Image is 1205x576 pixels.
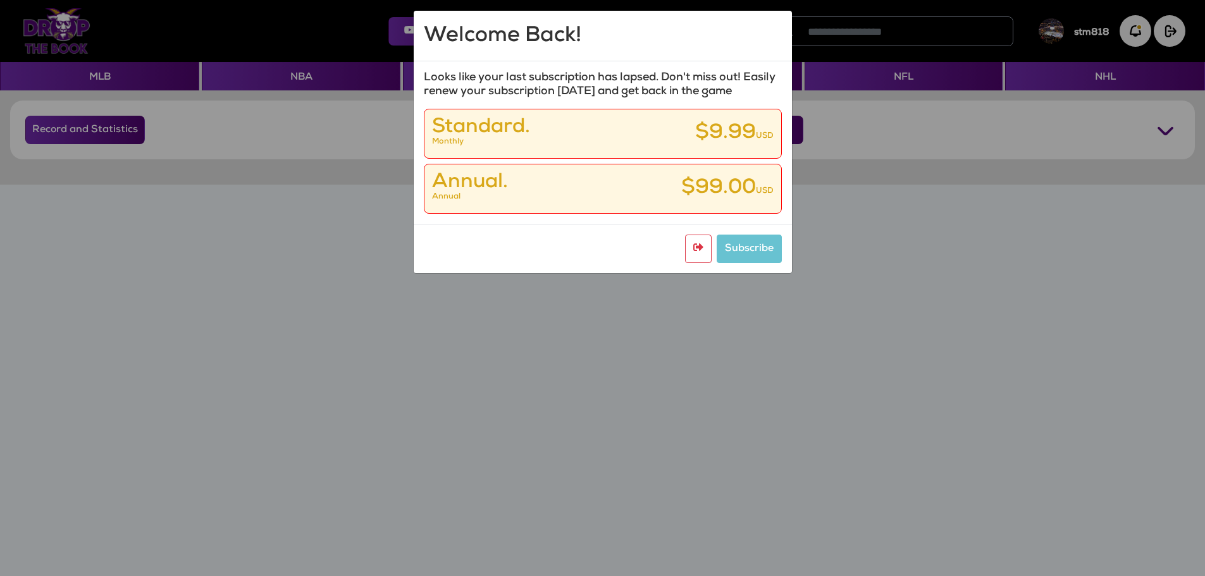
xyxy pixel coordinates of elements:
[695,123,756,144] span: $9.99
[432,121,530,135] span: Standard.
[432,138,464,146] span: Monthly
[681,178,756,199] span: $99.00
[717,235,782,263] button: Subscribe
[424,21,581,53] h1: Welcome Back!
[756,187,774,195] span: USD
[424,109,782,159] button: Standard.Monthly$9.99USD
[424,164,782,214] button: Annual.Annual$99.00USD
[432,193,460,201] span: Annual
[756,132,774,140] span: USD
[432,176,508,190] span: Annual.
[424,71,782,99] h4: Looks like your last subscription has lapsed. Don't miss out! Easily renew your subscription [DAT...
